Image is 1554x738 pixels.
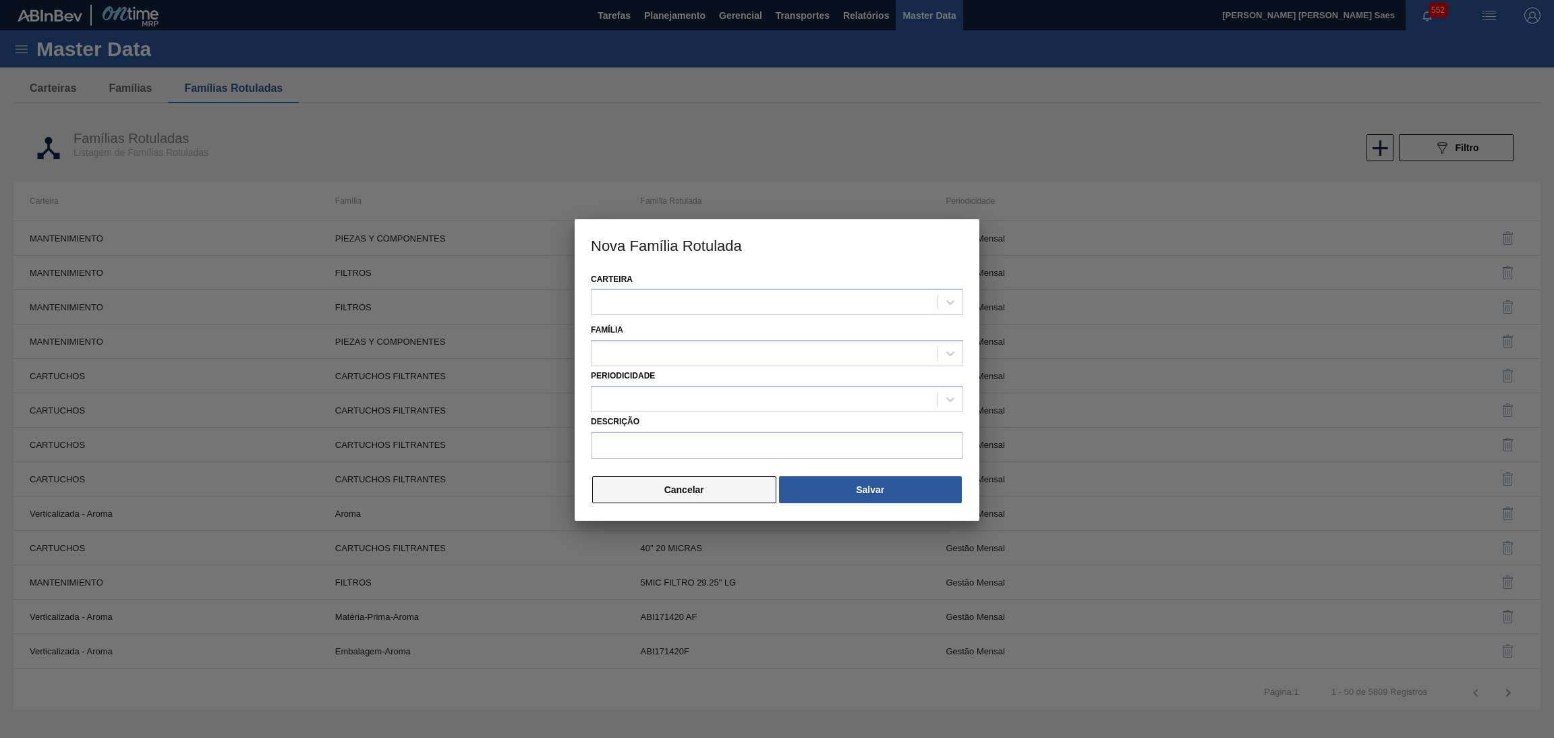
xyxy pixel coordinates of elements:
label: Família [591,325,623,335]
label: Periodicidade [591,371,655,380]
h3: Nova Família Rotulada [575,219,979,271]
label: Descrição [591,412,963,432]
button: Cancelar [592,476,776,503]
label: Carteira [591,275,633,284]
button: Salvar [779,476,962,503]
